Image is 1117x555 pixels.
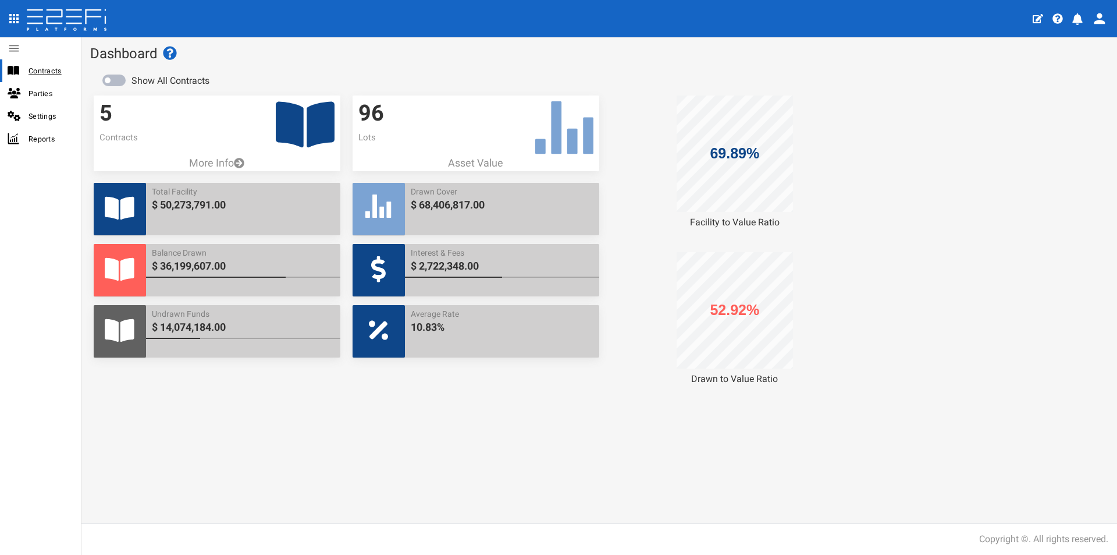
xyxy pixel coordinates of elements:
[411,308,593,320] span: Average Rate
[358,101,593,126] h3: 96
[979,533,1108,546] div: Copyright ©. All rights reserved.
[99,132,335,144] p: Contracts
[152,308,335,320] span: Undrawn Funds
[611,216,858,229] div: Facility to Value Ratio
[131,75,209,88] label: Show All Contracts
[152,259,335,274] span: $ 36,199,607.00
[152,320,335,335] span: $ 14,074,184.00
[29,64,72,77] span: Contracts
[152,197,335,213] span: $ 50,273,791.00
[152,186,335,197] span: Total Facility
[353,155,599,171] p: Asset Value
[411,247,593,259] span: Interest & Fees
[611,373,858,386] div: Drawn to Value Ratio
[90,46,1108,61] h1: Dashboard
[411,186,593,197] span: Drawn Cover
[358,132,593,144] p: Lots
[94,155,340,171] a: More Info
[99,101,335,126] h3: 5
[411,197,593,213] span: $ 68,406,817.00
[411,320,593,335] span: 10.83%
[29,132,72,146] span: Reports
[29,87,72,100] span: Parties
[29,109,72,123] span: Settings
[152,247,335,259] span: Balance Drawn
[411,259,593,274] span: $ 2,722,348.00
